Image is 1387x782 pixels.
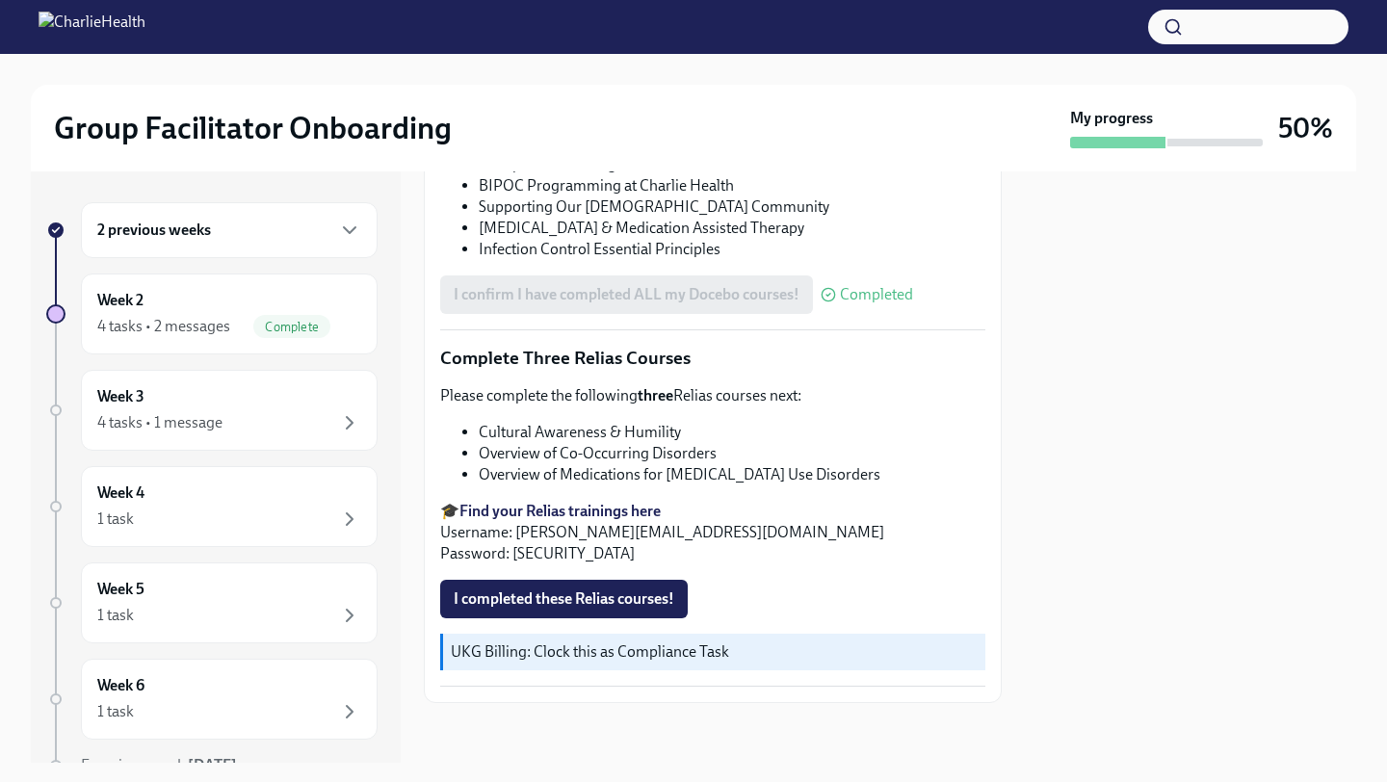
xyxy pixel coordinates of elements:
[1070,108,1153,129] strong: My progress
[479,175,985,196] li: BIPOC Programming at Charlie Health
[638,386,673,404] strong: three
[97,386,144,407] h6: Week 3
[479,239,985,260] li: Infection Control Essential Principles
[479,464,985,485] li: Overview of Medications for [MEDICAL_DATA] Use Disorders
[97,220,211,241] h6: 2 previous weeks
[440,580,688,618] button: I completed these Relias courses!
[97,412,222,433] div: 4 tasks • 1 message
[39,12,145,42] img: CharlieHealth
[97,701,134,722] div: 1 task
[1278,111,1333,145] h3: 50%
[46,562,378,643] a: Week 51 task
[46,466,378,547] a: Week 41 task
[97,605,134,626] div: 1 task
[451,641,978,663] p: UKG Billing: Clock this as Compliance Task
[97,675,144,696] h6: Week 6
[840,287,913,302] span: Completed
[459,502,661,520] a: Find your Relias trainings here
[440,501,985,564] p: 🎓 Username: [PERSON_NAME][EMAIL_ADDRESS][DOMAIN_NAME] Password: [SECURITY_DATA]
[440,346,985,371] p: Complete Three Relias Courses
[479,218,985,239] li: [MEDICAL_DATA] & Medication Assisted Therapy
[188,756,237,774] strong: [DATE]
[97,579,144,600] h6: Week 5
[97,482,144,504] h6: Week 4
[479,422,985,443] li: Cultural Awareness & Humility
[46,659,378,740] a: Week 61 task
[81,202,378,258] div: 2 previous weeks
[97,508,134,530] div: 1 task
[253,320,330,334] span: Complete
[97,290,144,311] h6: Week 2
[479,196,985,218] li: Supporting Our [DEMOGRAPHIC_DATA] Community
[440,385,985,406] p: Please complete the following Relias courses next:
[97,316,230,337] div: 4 tasks • 2 messages
[46,274,378,354] a: Week 24 tasks • 2 messagesComplete
[46,370,378,451] a: Week 34 tasks • 1 message
[81,756,237,774] span: Experience ends
[54,109,452,147] h2: Group Facilitator Onboarding
[454,589,674,609] span: I completed these Relias courses!
[479,443,985,464] li: Overview of Co-Occurring Disorders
